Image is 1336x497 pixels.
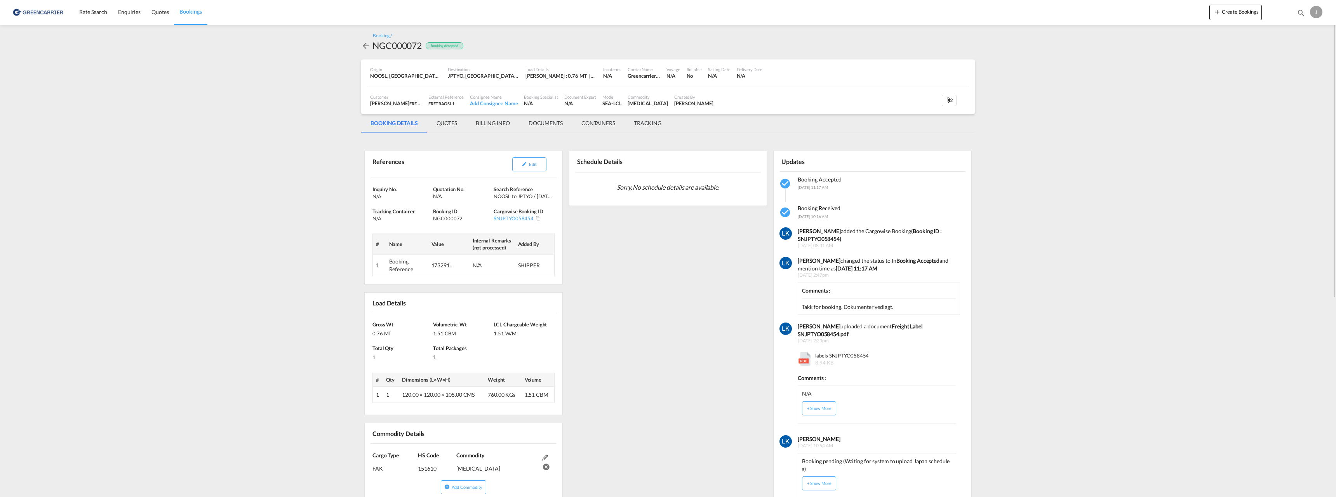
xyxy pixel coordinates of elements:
[409,100,468,106] span: FREJA Transport & Logistics AS
[1297,9,1305,20] div: icon-magnify
[470,94,518,100] div: Consignee Name
[779,206,792,219] md-icon: icon-checkbox-marked-circle
[524,100,558,107] div: N/A
[12,3,64,21] img: e39c37208afe11efa9cb1d7a6ea7d6f5.png
[431,262,455,269] div: 173291/JFL
[687,72,702,79] div: No
[798,176,842,183] span: Booking Accepted
[779,227,792,240] img: 5GKc0YAAAAGSURBVAMAce5+W4uYjTkAAAAASUVORK5CYII=
[372,328,431,337] div: 0.76 MT
[525,66,597,72] div: Load Details
[426,42,463,50] div: Booking Accepted
[494,208,543,214] span: Cargowise Booking ID
[802,287,955,299] div: Comments :
[427,114,466,133] md-tab-item: QUOTES
[373,234,386,254] th: #
[628,66,660,72] div: Carrier Name
[370,94,422,100] div: Customer
[515,234,555,254] th: Added By
[386,255,428,276] td: Booking Reference
[386,234,428,254] th: Name
[708,72,731,79] div: N/A
[433,328,492,337] div: 1.51 CBM
[798,228,841,234] strong: [PERSON_NAME]
[428,234,470,254] th: Value
[798,257,960,272] div: changed the status to In and mention time as
[373,373,383,386] th: #
[522,161,527,167] md-icon: icon-pencil
[896,257,939,264] b: Booking Accepted
[674,94,713,100] div: Created By
[603,66,621,72] div: Incoterms
[779,323,792,335] img: 5GKc0YAAAAGSURBVAMAce5+W4uYjTkAAAAASUVORK5CYII=
[8,8,177,16] body: Editor, editor2
[798,228,942,242] strong: (Booking ID : SNJPTYO058454)
[370,66,442,72] div: Origin
[179,8,202,15] span: Bookings
[118,9,141,15] span: Enquiries
[371,426,462,440] div: Commodity Details
[372,321,393,328] span: Gross Wt
[802,401,836,415] button: + Show More
[674,100,713,107] div: Jakub Flemming
[602,100,621,107] div: SEA-LCL
[470,100,518,107] div: Add Consignee Name
[779,257,792,269] img: 5GKc0YAAAAGSURBVAMAce5+W4uYjTkAAAAASUVORK5CYII=
[802,457,952,473] p: Booking pending (Waiting for system to upload Japan schedules)
[666,66,680,72] div: Voyage
[836,265,878,272] b: [DATE] 11:17 AM
[418,459,454,473] div: 151610
[625,114,671,133] md-tab-item: TRACKING
[945,97,952,103] md-icon: icon-attachment
[441,480,486,494] button: icon-plus-circleAdd Commodity
[371,296,409,309] div: Load Details
[572,114,625,133] md-tab-item: CONTAINERS
[466,114,519,133] md-tab-item: BILLING INFO
[524,94,558,100] div: Booking Specialist
[802,303,955,311] div: Takk for booking. Dokumenter vedlagt.
[1209,5,1262,20] button: icon-plus 400-fgCreate Bookings
[798,443,960,449] span: [DATE] 10:54 AM
[361,114,427,133] md-tab-item: BOOKING DETAILS
[418,452,438,459] span: HS Code
[602,94,621,100] div: Mode
[452,485,482,490] span: Add Commodity
[433,321,467,328] span: Volumetric_Wt
[628,94,668,100] div: Commodity
[473,262,496,269] div: N/A
[485,373,522,386] th: Weight
[428,101,454,106] span: FRETRAOSL1
[798,370,956,382] div: Comments :
[373,33,392,39] div: Booking /
[798,205,840,211] span: Booking Received
[372,459,418,473] div: FAK
[512,157,546,171] button: icon-pencilEdit
[361,41,371,51] md-icon: icon-arrow-left
[525,391,548,398] span: 1.51 CBM
[779,154,871,168] div: Updates
[494,193,552,200] div: NOOSL to JPTYO / 19 Sep 2025
[151,9,169,15] span: Quotes
[515,255,555,276] td: SHIPPER
[372,193,431,200] div: N/A
[798,436,840,442] b: [PERSON_NAME]
[779,435,792,448] img: 5GKc0YAAAAGSURBVAMAce5+W4uYjTkAAAAASUVORK5CYII=
[708,66,731,72] div: Sailing Date
[798,185,828,190] span: [DATE] 11:17 AM
[798,227,960,242] div: added the Cargowise Booking
[494,321,547,328] span: LCL Chargeable Weight
[628,72,660,79] div: Greencarrier Consolidators
[402,391,475,398] span: 120.00 × 120.00 × 105.00 CMS
[802,390,812,398] div: N/A
[942,95,957,106] div: 2
[399,373,485,386] th: Dimensions (L×W×H)
[536,216,541,221] md-icon: Click to Copy
[372,186,397,192] span: Inquiry No.
[813,352,869,366] span: labels SNJPTYO058454
[1297,9,1305,17] md-icon: icon-magnify
[361,39,372,52] div: icon-arrow-left
[372,39,422,52] div: NGC000072
[529,162,536,167] span: Edit
[433,186,464,192] span: Quotation No.
[370,100,422,107] div: [PERSON_NAME]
